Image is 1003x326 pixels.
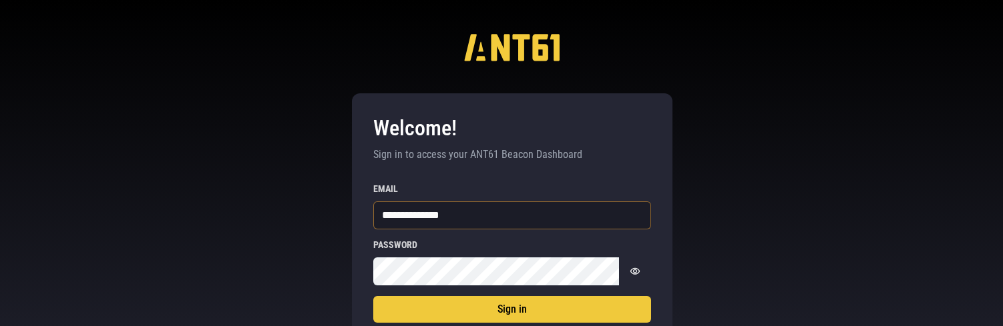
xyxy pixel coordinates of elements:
[373,240,651,249] label: Password
[373,184,651,193] label: Email
[619,257,651,285] button: Show password
[373,296,651,323] button: Sign in
[373,147,651,163] p: Sign in to access your ANT61 Beacon Dashboard
[373,115,651,141] h3: Welcome!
